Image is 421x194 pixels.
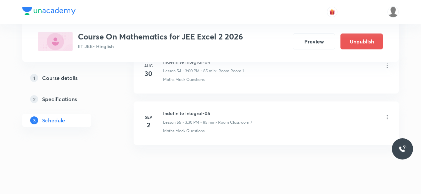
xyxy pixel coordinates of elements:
[30,116,38,124] p: 3
[22,93,112,106] a: 2Specifications
[78,32,243,41] h3: Course On Mathematics for JEE Excel 2 2026
[163,110,252,117] h6: Indefinite Integral-05
[163,68,216,74] p: Lesson 54 • 3:00 PM • 85 min
[388,6,399,18] img: Arpita
[398,145,406,153] img: ttu
[163,58,244,65] h6: Indefinite Integral-04
[163,119,215,125] p: Lesson 55 • 3:30 PM • 85 min
[163,77,205,83] p: Maths Mock Questions
[142,63,155,69] h6: Aug
[22,7,76,17] a: Company Logo
[340,33,383,49] button: Unpublish
[142,120,155,130] h4: 2
[163,128,205,134] p: Maths Mock Questions
[293,33,335,49] button: Preview
[30,74,38,82] p: 1
[142,114,155,120] h6: Sep
[42,74,78,82] h5: Course details
[327,7,337,17] button: avatar
[38,32,73,51] img: 5BDFA2EE-D317-48C6-9B8D-4E55194A9E37_plus.png
[78,43,243,50] p: IIT JEE • Hinglish
[142,69,155,79] h4: 30
[42,116,65,124] h5: Schedule
[215,119,252,125] p: • Room Classroom 7
[22,71,112,85] a: 1Course details
[329,9,335,15] img: avatar
[216,68,244,74] p: • Room Room 1
[42,95,77,103] h5: Specifications
[30,95,38,103] p: 2
[22,7,76,15] img: Company Logo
